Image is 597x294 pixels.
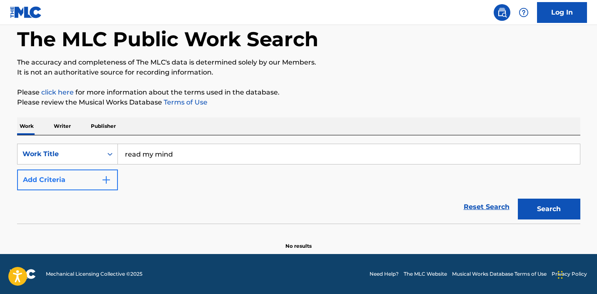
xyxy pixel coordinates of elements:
img: 9d2ae6d4665cec9f34b9.svg [101,175,111,185]
img: MLC Logo [10,6,42,18]
a: Reset Search [460,198,514,216]
div: Drag [558,262,563,287]
a: Log In [537,2,587,23]
a: Musical Works Database Terms of Use [452,270,547,278]
p: Please review the Musical Works Database [17,97,580,107]
button: Add Criteria [17,169,118,190]
img: logo [10,269,36,279]
span: Mechanical Licensing Collective © 2025 [46,270,142,278]
a: The MLC Website [404,270,447,278]
a: Terms of Use [162,98,207,106]
img: help [519,7,529,17]
div: Help [515,4,532,21]
p: Please for more information about the terms used in the database. [17,87,580,97]
form: Search Form [17,144,580,224]
img: search [497,7,507,17]
h1: The MLC Public Work Search [17,27,318,52]
p: Work [17,117,36,135]
div: Work Title [22,149,97,159]
p: Writer [51,117,73,135]
a: click here [41,88,74,96]
button: Search [518,199,580,219]
p: The accuracy and completeness of The MLC's data is determined solely by our Members. [17,57,580,67]
p: It is not an authoritative source for recording information. [17,67,580,77]
p: Publisher [88,117,118,135]
a: Need Help? [370,270,399,278]
a: Public Search [494,4,510,21]
iframe: Chat Widget [555,254,597,294]
p: No results [285,232,312,250]
a: Privacy Policy [552,270,587,278]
